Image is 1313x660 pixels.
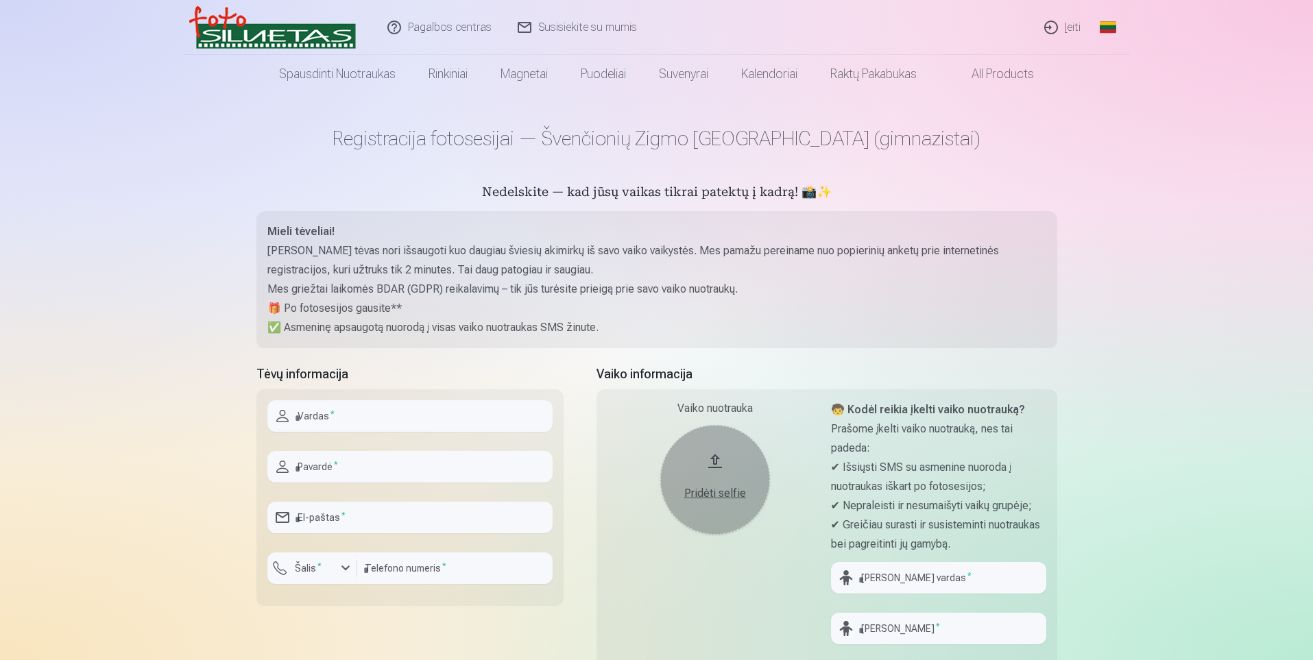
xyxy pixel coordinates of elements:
[831,458,1046,496] p: ✔ Išsiųsti SMS su asmenine nuoroda į nuotraukas iškart po fotosesijos;
[267,299,1046,318] p: 🎁 Po fotosesijos gausite**
[484,55,564,93] a: Magnetai
[933,55,1050,93] a: All products
[725,55,814,93] a: Kalendoriai
[831,515,1046,554] p: ✔ Greičiau surasti ir susisteminti nuotraukas bei pagreitinti jų gamybą.
[814,55,933,93] a: Raktų pakabukas
[607,400,823,417] div: Vaiko nuotrauka
[412,55,484,93] a: Rinkiniai
[267,241,1046,280] p: [PERSON_NAME] tėvas nori išsaugoti kuo daugiau šviesių akimirkų iš savo vaiko vaikystės. Mes pama...
[674,485,756,502] div: Pridėti selfie
[267,318,1046,337] p: ✅ Asmeninę apsaugotą nuorodą į visas vaiko nuotraukas SMS žinute.
[189,5,356,49] img: /v3
[597,365,1057,384] h5: Vaiko informacija
[831,403,1025,416] strong: 🧒 Kodėl reikia įkelti vaiko nuotrauką?
[256,126,1057,151] h1: Registracija fotosesijai — Švenčionių Zigmo [GEOGRAPHIC_DATA] (gimnazistai)
[660,425,770,535] button: Pridėti selfie
[267,225,335,238] strong: Mieli tėveliai!
[564,55,642,93] a: Puodeliai
[642,55,725,93] a: Suvenyrai
[267,552,357,584] button: Šalis*
[267,280,1046,299] p: Mes griežtai laikomės BDAR (GDPR) reikalavimų – tik jūs turėsite prieigą prie savo vaiko nuotraukų.
[256,184,1057,203] h5: Nedelskite — kad jūsų vaikas tikrai patektų į kadrą! 📸✨
[289,561,327,575] label: Šalis
[263,55,412,93] a: Spausdinti nuotraukas
[256,365,564,384] h5: Tėvų informacija
[831,419,1046,458] p: Prašome įkelti vaiko nuotrauką, nes tai padeda:
[831,496,1046,515] p: ✔ Nepraleisti ir nesumaišyti vaikų grupėje;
